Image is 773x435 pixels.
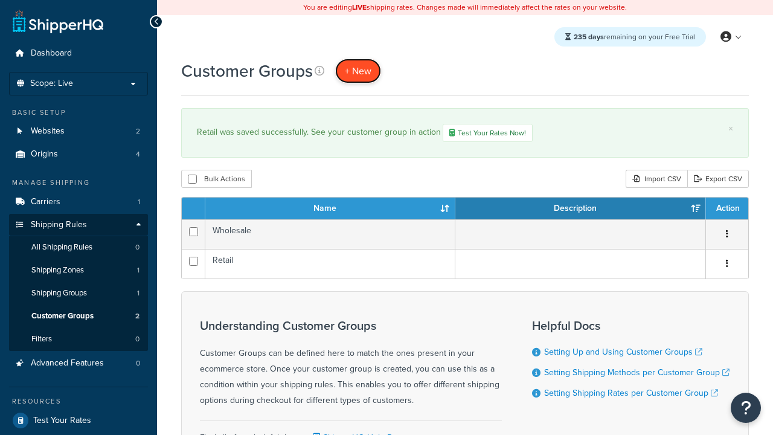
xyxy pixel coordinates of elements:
a: Dashboard [9,42,148,65]
span: Shipping Groups [31,288,87,298]
div: remaining on your Free Trial [554,27,706,47]
strong: 235 days [574,31,604,42]
li: Websites [9,120,148,143]
button: Open Resource Center [731,393,761,423]
a: Filters 0 [9,328,148,350]
span: Shipping Zones [31,265,84,275]
a: ShipperHQ Home [13,9,103,33]
span: 1 [137,288,140,298]
a: + New [335,59,381,83]
li: Origins [9,143,148,166]
span: Filters [31,334,52,344]
a: Test Your Rates Now! [443,124,533,142]
div: Import CSV [626,170,687,188]
a: Shipping Zones 1 [9,259,148,282]
button: Bulk Actions [181,170,252,188]
div: Resources [9,396,148,407]
li: Filters [9,328,148,350]
a: Shipping Rules [9,214,148,236]
a: Export CSV [687,170,749,188]
span: Test Your Rates [33,416,91,426]
li: Shipping Rules [9,214,148,352]
a: Setting Shipping Methods per Customer Group [544,366,730,379]
span: Dashboard [31,48,72,59]
th: Description: activate to sort column ascending [455,198,706,219]
span: 0 [136,358,140,369]
span: Websites [31,126,65,137]
li: Carriers [9,191,148,213]
a: Shipping Groups 1 [9,282,148,304]
span: Origins [31,149,58,159]
span: 0 [135,334,140,344]
a: Setting Shipping Rates per Customer Group [544,387,718,399]
span: Advanced Features [31,358,104,369]
a: Origins 4 [9,143,148,166]
a: All Shipping Rules 0 [9,236,148,259]
span: Customer Groups [31,311,94,321]
span: 2 [135,311,140,321]
h3: Understanding Customer Groups [200,319,502,332]
li: Customer Groups [9,305,148,327]
div: Retail was saved successfully. See your customer group in action [197,124,733,142]
span: 0 [135,242,140,253]
a: Customer Groups 2 [9,305,148,327]
div: Customer Groups can be defined here to match the ones present in your ecommerce store. Once your ... [200,319,502,408]
span: 1 [137,265,140,275]
td: Wholesale [205,219,455,249]
a: × [728,124,733,134]
a: Advanced Features 0 [9,352,148,375]
span: Scope: Live [30,79,73,89]
a: Carriers 1 [9,191,148,213]
td: Retail [205,249,455,279]
b: LIVE [352,2,367,13]
span: Shipping Rules [31,220,87,230]
th: Action [706,198,748,219]
div: Manage Shipping [9,178,148,188]
h3: Helpful Docs [532,319,730,332]
a: Setting Up and Using Customer Groups [544,346,702,358]
span: + New [345,64,371,78]
li: Shipping Zones [9,259,148,282]
span: 2 [136,126,140,137]
a: Websites 2 [9,120,148,143]
span: 1 [138,197,140,207]
li: Advanced Features [9,352,148,375]
span: All Shipping Rules [31,242,92,253]
h1: Customer Groups [181,59,313,83]
th: Name: activate to sort column ascending [205,198,455,219]
li: Shipping Groups [9,282,148,304]
div: Basic Setup [9,108,148,118]
a: Test Your Rates [9,410,148,431]
span: Carriers [31,197,60,207]
li: All Shipping Rules [9,236,148,259]
span: 4 [136,149,140,159]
